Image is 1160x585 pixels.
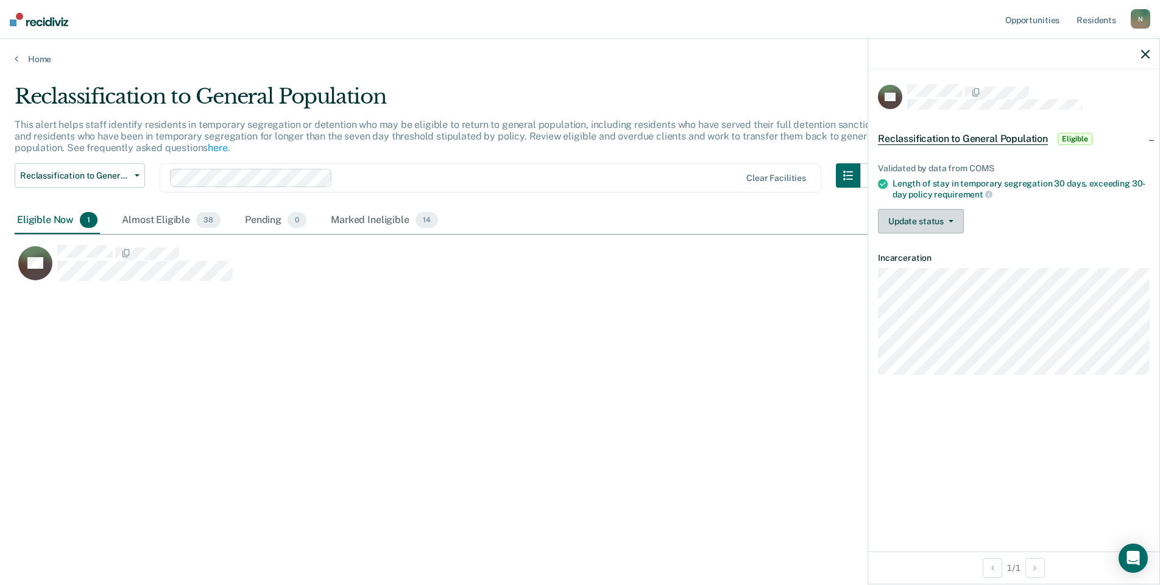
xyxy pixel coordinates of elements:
[878,163,1150,174] div: Validated by data from COMS
[15,84,885,119] div: Reclassification to General Population
[1119,544,1148,573] div: Open Intercom Messenger
[868,551,1159,584] div: 1 / 1
[328,207,440,234] div: Marked Ineligible
[878,253,1150,263] dt: Incarceration
[416,212,438,228] span: 14
[1058,133,1092,145] span: Eligible
[983,558,1002,578] button: Previous Opportunity
[1025,558,1045,578] button: Next Opportunity
[288,212,306,228] span: 0
[10,13,68,26] img: Recidiviz
[15,244,1004,293] div: CaseloadOpportunityCell-0652653
[242,207,309,234] div: Pending
[878,133,1048,145] span: Reclassification to General Population
[196,212,221,228] span: 38
[15,207,100,234] div: Eligible Now
[119,207,223,234] div: Almost Eligible
[15,54,1145,65] a: Home
[15,119,875,154] p: This alert helps staff identify residents in temporary segregation or detention who may be eligib...
[20,171,130,181] span: Reclassification to General Population
[868,119,1159,158] div: Reclassification to General PopulationEligible
[208,142,227,154] a: here
[893,179,1150,199] div: Length of stay in temporary segregation 30 days, exceeding 30-day policy
[1131,9,1150,29] div: N
[80,212,97,228] span: 1
[746,173,806,183] div: Clear facilities
[934,190,992,199] span: requirement
[878,209,964,233] button: Update status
